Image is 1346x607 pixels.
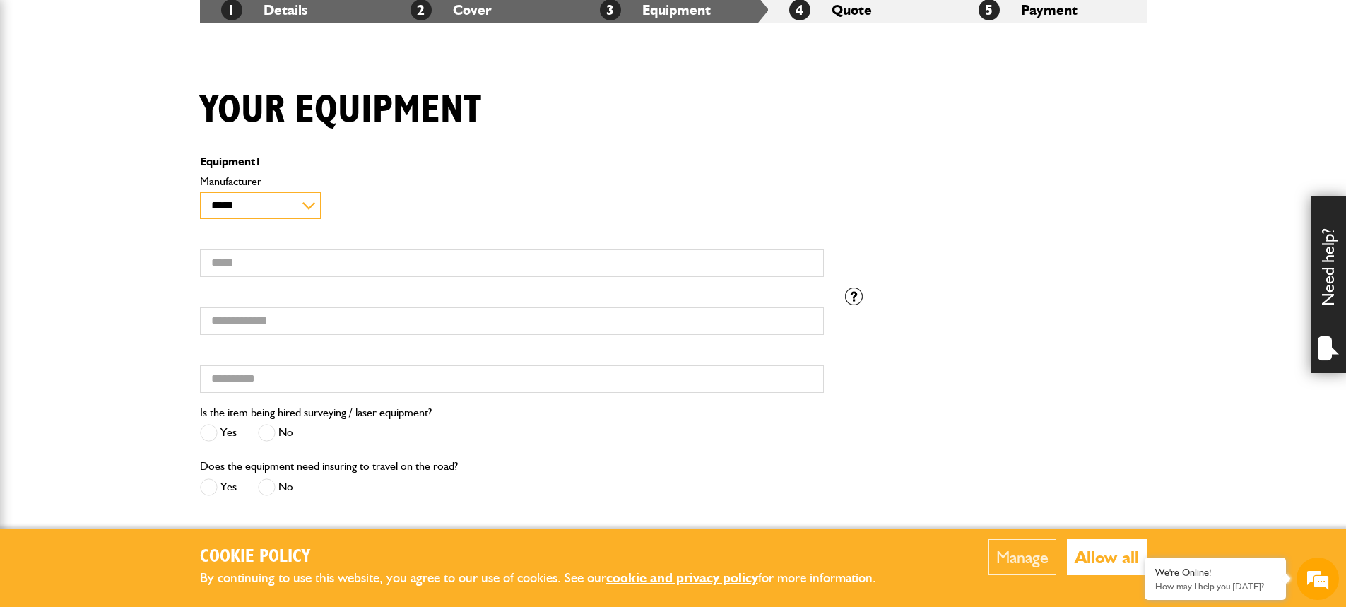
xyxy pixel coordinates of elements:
a: cookie and privacy policy [606,570,758,586]
label: Yes [200,424,237,442]
label: Does the equipment need insuring to travel on the road? [200,461,458,472]
h1: Your equipment [200,87,481,134]
div: We're Online! [1155,567,1275,579]
h2: Cookie Policy [200,546,899,568]
p: How may I help you today? [1155,581,1275,591]
label: No [258,478,293,496]
span: 1 [255,155,261,168]
button: Manage [988,539,1056,575]
p: Equipment [200,156,824,167]
label: Is the item being hired surveying / laser equipment? [200,407,432,418]
a: 1Details [221,1,307,18]
label: Yes [200,478,237,496]
p: By continuing to use this website, you agree to our use of cookies. See our for more information. [200,567,899,589]
button: Allow all [1067,539,1147,575]
div: Need help? [1311,196,1346,373]
label: No [258,424,293,442]
a: 2Cover [411,1,492,18]
label: Manufacturer [200,176,824,187]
